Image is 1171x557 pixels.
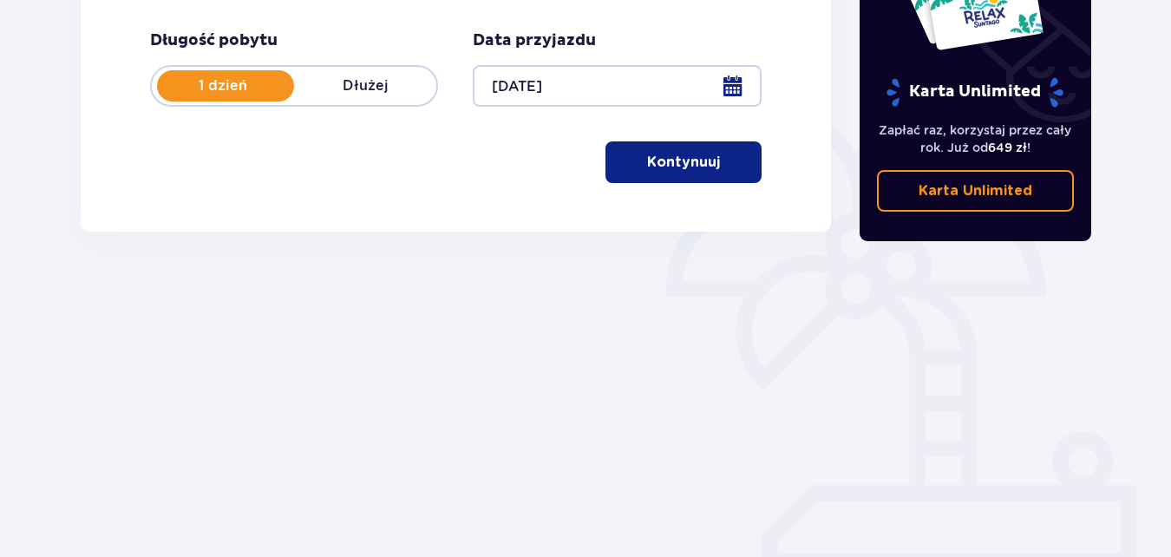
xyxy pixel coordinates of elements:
button: Kontynuuj [605,141,762,183]
p: Długość pobytu [150,30,278,51]
p: Kontynuuj [647,153,720,172]
p: 1 dzień [152,76,294,95]
p: Dłużej [294,76,436,95]
p: Data przyjazdu [473,30,596,51]
span: 649 zł [988,141,1027,154]
p: Zapłać raz, korzystaj przez cały rok. Już od ! [877,121,1075,156]
p: Karta Unlimited [885,77,1065,108]
a: Karta Unlimited [877,170,1075,212]
p: Karta Unlimited [919,181,1032,200]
